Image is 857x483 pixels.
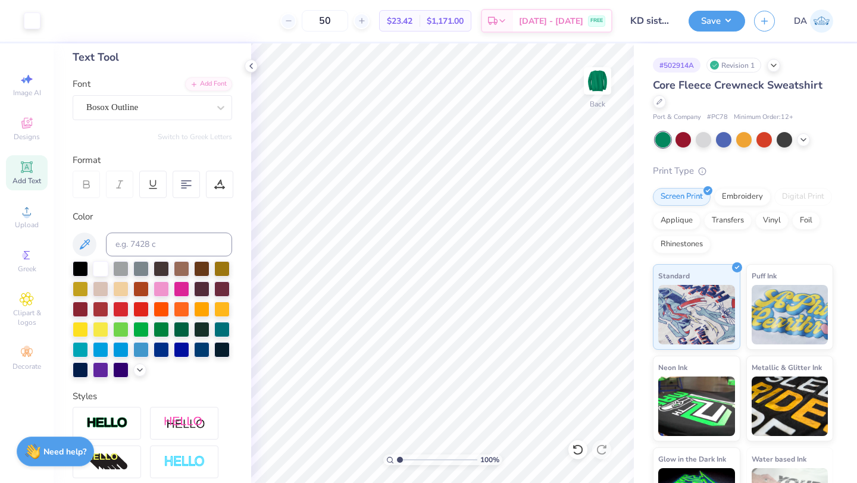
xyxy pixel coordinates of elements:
[755,212,789,230] div: Vinyl
[185,77,232,91] div: Add Font
[653,112,701,123] span: Port & Company
[73,210,232,224] div: Color
[86,416,128,430] img: Stroke
[158,132,232,142] button: Switch to Greek Letters
[586,69,609,93] img: Back
[164,455,205,469] img: Negative Space
[658,453,726,465] span: Glow in the Dark Ink
[752,269,777,282] span: Puff Ink
[653,212,700,230] div: Applique
[73,390,232,403] div: Styles
[653,58,700,73] div: # 502914A
[810,10,833,33] img: Damarys Aceituno
[658,377,735,436] img: Neon Ink
[734,112,793,123] span: Minimum Order: 12 +
[164,416,205,431] img: Shadow
[43,446,86,457] strong: Need help?
[774,188,832,206] div: Digital Print
[658,269,690,282] span: Standard
[653,236,711,253] div: Rhinestones
[86,453,128,472] img: 3d Illusion
[752,453,806,465] span: Water based Ink
[106,233,232,256] input: e.g. 7428 c
[621,9,680,33] input: Untitled Design
[707,112,728,123] span: # PC78
[12,362,41,371] span: Decorate
[752,377,828,436] img: Metallic & Glitter Ink
[14,132,40,142] span: Designs
[653,164,833,178] div: Print Type
[752,361,822,374] span: Metallic & Glitter Ink
[792,212,820,230] div: Foil
[653,188,711,206] div: Screen Print
[18,264,36,274] span: Greek
[302,10,348,32] input: – –
[704,212,752,230] div: Transfers
[714,188,771,206] div: Embroidery
[658,285,735,344] img: Standard
[658,361,687,374] span: Neon Ink
[427,15,464,27] span: $1,171.00
[13,88,41,98] span: Image AI
[387,15,412,27] span: $23.42
[752,285,828,344] img: Puff Ink
[480,454,499,465] span: 100 %
[12,176,41,186] span: Add Text
[73,153,233,167] div: Format
[73,77,90,91] label: Font
[590,99,605,109] div: Back
[590,17,603,25] span: FREE
[15,220,39,230] span: Upload
[653,78,822,92] span: Core Fleece Crewneck Sweatshirt
[519,15,583,27] span: [DATE] - [DATE]
[794,10,833,33] a: DA
[706,58,761,73] div: Revision 1
[6,308,48,327] span: Clipart & logos
[794,14,807,28] span: DA
[73,49,232,65] div: Text Tool
[689,11,745,32] button: Save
